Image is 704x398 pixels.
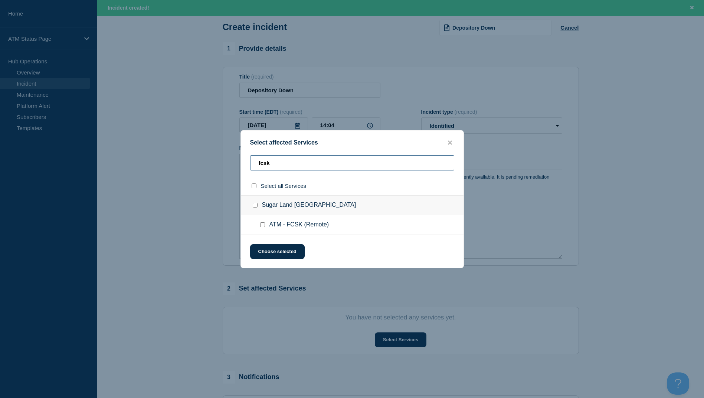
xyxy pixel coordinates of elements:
span: ATM - FCSK (Remote) [269,221,329,229]
input: select all checkbox [252,183,256,188]
button: close button [446,139,454,146]
button: Choose selected [250,244,305,259]
input: Sugar Land TX checkbox [253,203,258,208]
div: Sugar Land [GEOGRAPHIC_DATA] [241,195,464,215]
input: ATM - FCSK (Remote) checkbox [260,222,265,227]
span: Select all Services [261,183,307,189]
input: Search [250,155,454,170]
div: Select affected Services [241,139,464,146]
